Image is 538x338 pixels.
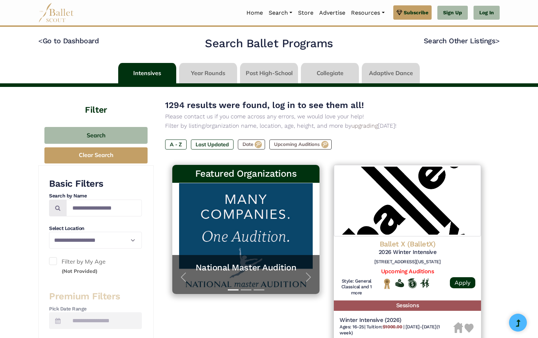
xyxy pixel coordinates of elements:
[340,324,440,335] span: [DATE]-[DATE] (1 week)
[383,278,392,289] img: National
[340,324,364,329] span: Ages: 16-25
[44,127,148,144] button: Search
[165,139,187,150] label: A - Z
[495,36,500,45] code: >
[366,324,403,329] span: Tuition:
[450,277,475,288] a: Apply
[295,5,316,20] a: Store
[238,139,265,150] label: Date
[397,9,402,16] img: gem.svg
[165,112,488,121] p: Please contact us if you come across any errors, we would love your help!
[334,165,481,236] img: Logo
[266,5,295,20] a: Search
[334,300,481,311] h5: Sessions
[381,268,434,275] a: Upcoming Auditions
[408,278,417,288] img: Offers Scholarship
[244,5,266,20] a: Home
[340,317,453,324] h5: Winter Intensive (2026)
[340,324,453,336] h6: | |
[165,121,488,131] p: Filter by listing/organization name, location, age, height, and more by [DATE]!
[49,192,142,200] h4: Search by Name
[49,290,142,303] h3: Premium Filters
[340,278,374,297] h6: Style: General Classical and 1 more
[49,257,142,275] label: Filter by My Age
[38,87,154,116] h4: Filter
[38,36,99,45] a: <Go to Dashboard
[437,6,468,20] a: Sign Up
[340,239,475,249] h4: Ballet X (BalletX)
[424,36,500,45] a: Search Other Listings>
[117,63,178,83] li: Intensives
[269,139,332,150] label: Upcoming Auditions
[178,168,314,180] h3: Featured Organizations
[49,305,142,313] h4: Pick Date Range
[178,63,239,83] li: Year Rounds
[165,100,364,110] span: 1294 results were found, log in to see them all!
[228,286,239,294] button: Slide 1
[239,63,299,83] li: Post High-School
[340,249,475,256] h5: 2026 Winter Intensive
[49,178,142,190] h3: Basic Filters
[191,139,234,150] label: Last Updated
[241,286,251,294] button: Slide 2
[49,225,142,232] h4: Select Location
[299,63,360,83] li: Collegiate
[465,324,474,333] img: Heart
[316,5,348,20] a: Advertise
[348,5,387,20] a: Resources
[420,278,429,288] img: In Person
[340,259,475,265] h6: [STREET_ADDRESS][US_STATE]
[351,122,378,129] a: upgrading
[395,279,404,287] img: Offers Financial Aid
[360,63,421,83] li: Adaptive Dance
[383,324,402,329] b: $1000.00
[38,36,43,45] code: <
[205,36,333,51] h2: Search Ballet Programs
[453,322,463,333] img: Housing Unavailable
[62,268,97,274] small: (Not Provided)
[474,6,500,20] a: Log In
[44,147,148,163] button: Clear Search
[254,286,264,294] button: Slide 3
[404,9,428,16] span: Subscribe
[393,5,432,20] a: Subscribe
[66,200,142,216] input: Search by names...
[179,262,312,273] a: National Master Audition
